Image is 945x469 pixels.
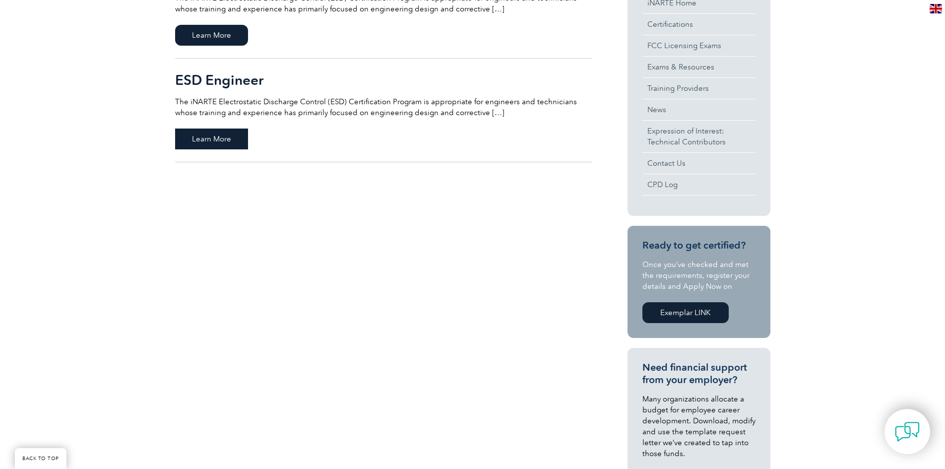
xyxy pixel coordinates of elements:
[175,129,248,149] span: Learn More
[642,99,756,120] a: News
[175,96,592,118] p: The iNARTE Electrostatic Discharge Control (ESD) Certification Program is appropriate for enginee...
[642,121,756,152] a: Expression of Interest:Technical Contributors
[642,57,756,77] a: Exams & Resources
[895,419,920,444] img: contact-chat.png
[175,72,592,88] h2: ESD Engineer
[642,153,756,174] a: Contact Us
[175,25,248,46] span: Learn More
[642,239,756,252] h3: Ready to get certified?
[930,4,942,13] img: en
[642,35,756,56] a: FCC Licensing Exams
[15,448,66,469] a: BACK TO TOP
[642,302,729,323] a: Exemplar LINK
[175,59,592,162] a: ESD Engineer The iNARTE Electrostatic Discharge Control (ESD) Certification Program is appropriat...
[642,394,756,459] p: Many organizations allocate a budget for employee career development. Download, modify and use th...
[642,14,756,35] a: Certifications
[642,78,756,99] a: Training Providers
[642,259,756,292] p: Once you’ve checked and met the requirements, register your details and Apply Now on
[642,174,756,195] a: CPD Log
[642,361,756,386] h3: Need financial support from your employer?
